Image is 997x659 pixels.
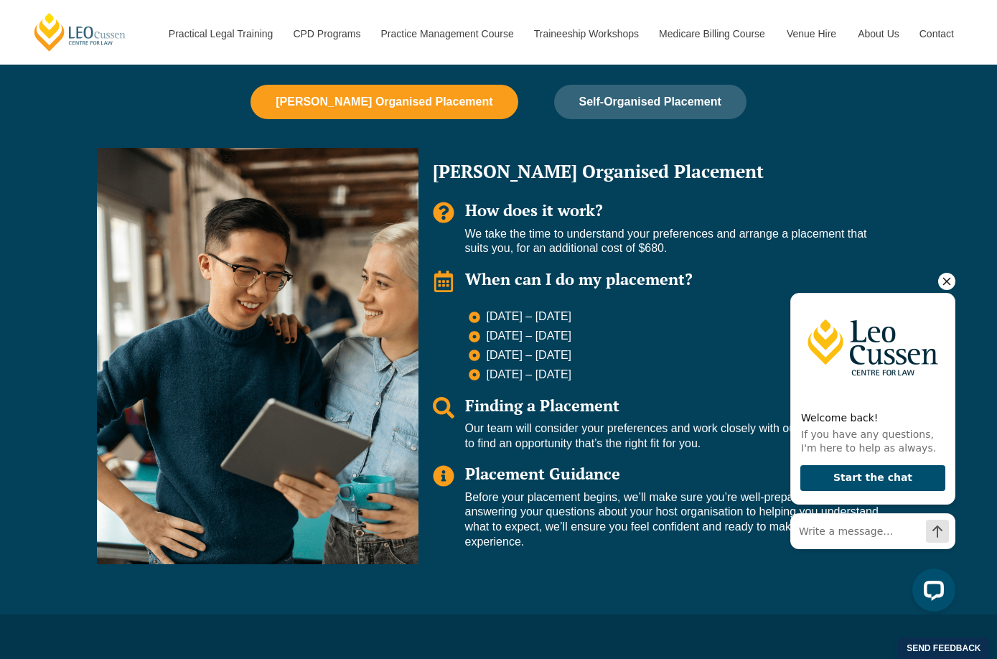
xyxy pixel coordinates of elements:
a: Practice Management Course [370,3,523,65]
span: Placement Guidance [465,463,620,484]
a: Contact [909,3,965,65]
div: Tabs. Open items with Enter or Space, close with Escape and navigate using the Arrow keys. [90,85,908,571]
span: [DATE] – [DATE] [483,329,572,344]
p: We take the time to understand your preferences and arrange a placement that suits you, for an ad... [465,227,886,257]
p: Before your placement begins, we’ll make sure you’re well-prepared. From answering your questions... [465,490,886,550]
span: How does it work? [465,200,603,220]
span: [PERSON_NAME] Organised Placement [276,95,492,108]
span: [DATE] – [DATE] [483,309,572,324]
span: When can I do my placement? [465,268,693,289]
span: [DATE] – [DATE] [483,368,572,383]
iframe: LiveChat chat widget [779,266,961,623]
p: Our team will consider your preferences and work closely with our placement hosts to find an oppo... [465,421,886,452]
a: Practical Legal Training [158,3,283,65]
a: CPD Programs [282,3,370,65]
span: [DATE] – [DATE] [483,348,572,363]
a: Venue Hire [776,3,847,65]
span: Self-Organised Placement [579,95,721,108]
a: About Us [847,3,909,65]
h2: [PERSON_NAME] Organised Placement [433,162,886,180]
span: Finding a Placement [465,395,619,416]
a: Traineeship Workshops [523,3,648,65]
a: [PERSON_NAME] Centre for Law [32,11,128,52]
a: Medicare Billing Course [648,3,776,65]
